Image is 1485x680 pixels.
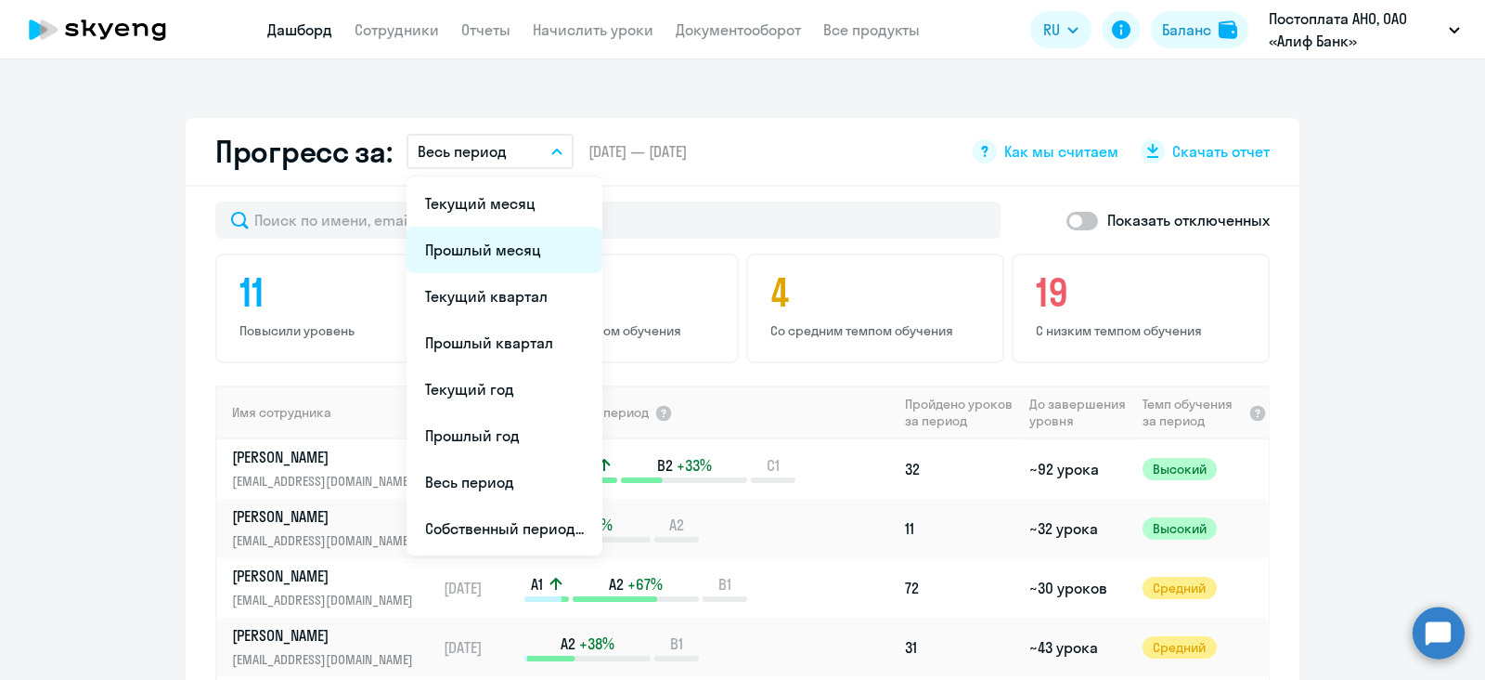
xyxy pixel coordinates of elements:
button: RU [1030,11,1091,48]
p: Со средним темпом обучения [770,322,986,339]
p: [PERSON_NAME] [232,506,423,527]
button: Балансbalance [1151,11,1248,48]
span: RU [1043,19,1060,41]
a: Отчеты [461,20,510,39]
td: ~32 урока [1022,499,1134,558]
img: balance [1219,20,1237,39]
th: До завершения уровня [1022,386,1134,439]
p: [EMAIL_ADDRESS][DOMAIN_NAME] [232,530,423,551]
span: Высокий [1143,458,1217,480]
h4: 11 [239,270,455,315]
td: 31 [897,618,1022,677]
a: Все продукты [823,20,920,39]
h4: 4 [770,270,986,315]
p: [PERSON_NAME] [232,447,423,467]
span: +33% [677,455,712,476]
p: [PERSON_NAME] [232,566,423,586]
a: [PERSON_NAME][EMAIL_ADDRESS][DOMAIN_NAME] [232,566,435,610]
span: A2 [609,574,624,595]
td: 72 [897,558,1022,618]
h4: 13 [505,270,720,315]
p: Постоплата АНО, ОАО «Алиф Банк» [1269,7,1441,52]
a: Документооборот [676,20,801,39]
span: B2 [657,455,673,476]
h4: 19 [1036,270,1251,315]
input: Поиск по имени, email, продукту или статусу [215,202,1001,239]
p: С низким темпом обучения [1036,322,1251,339]
span: A2 [669,515,684,535]
a: Начислить уроки [533,20,653,39]
td: ~30 уроков [1022,558,1134,618]
ul: RU [407,177,602,556]
p: Повысили уровень [239,322,455,339]
td: 11 [897,499,1022,558]
a: Сотрудники [355,20,439,39]
a: [PERSON_NAME][EMAIL_ADDRESS][DOMAIN_NAME] [232,506,435,551]
a: [PERSON_NAME][EMAIL_ADDRESS][DOMAIN_NAME] [232,625,435,670]
td: ~92 урока [1022,439,1134,499]
span: B1 [718,574,731,595]
span: Скачать отчет [1172,141,1270,162]
span: A1 [531,574,543,595]
span: B1 [670,634,683,654]
button: Постоплата АНО, ОАО «Алиф Банк» [1259,7,1469,52]
a: [PERSON_NAME][EMAIL_ADDRESS][DOMAIN_NAME] [232,447,435,491]
button: Весь период [407,134,574,169]
p: [EMAIL_ADDRESS][DOMAIN_NAME] [232,590,423,610]
span: +38% [579,634,614,654]
div: Баланс [1162,19,1211,41]
p: [PERSON_NAME] [232,625,423,646]
span: Высокий [1143,517,1217,540]
h2: Прогресс за: [215,133,392,170]
td: [DATE] [436,558,523,618]
td: 32 [897,439,1022,499]
a: Дашборд [267,20,332,39]
span: Темп обучения за период [1143,396,1243,429]
td: ~43 урока [1022,618,1134,677]
span: [DATE] — [DATE] [588,141,687,162]
p: Показать отключенных [1107,209,1270,231]
p: [EMAIL_ADDRESS][DOMAIN_NAME] [232,471,423,491]
p: Весь период [418,140,507,163]
td: [DATE] [436,618,523,677]
span: Как мы считаем [1004,141,1118,162]
span: Средний [1143,577,1217,599]
span: +67% [627,574,663,595]
span: A2 [561,634,575,654]
th: Имя сотрудника [217,386,436,439]
p: [EMAIL_ADDRESS][DOMAIN_NAME] [232,649,423,670]
span: Средний [1143,636,1217,659]
p: С высоким темпом обучения [505,322,720,339]
span: C1 [767,455,780,476]
th: Пройдено уроков за период [897,386,1022,439]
